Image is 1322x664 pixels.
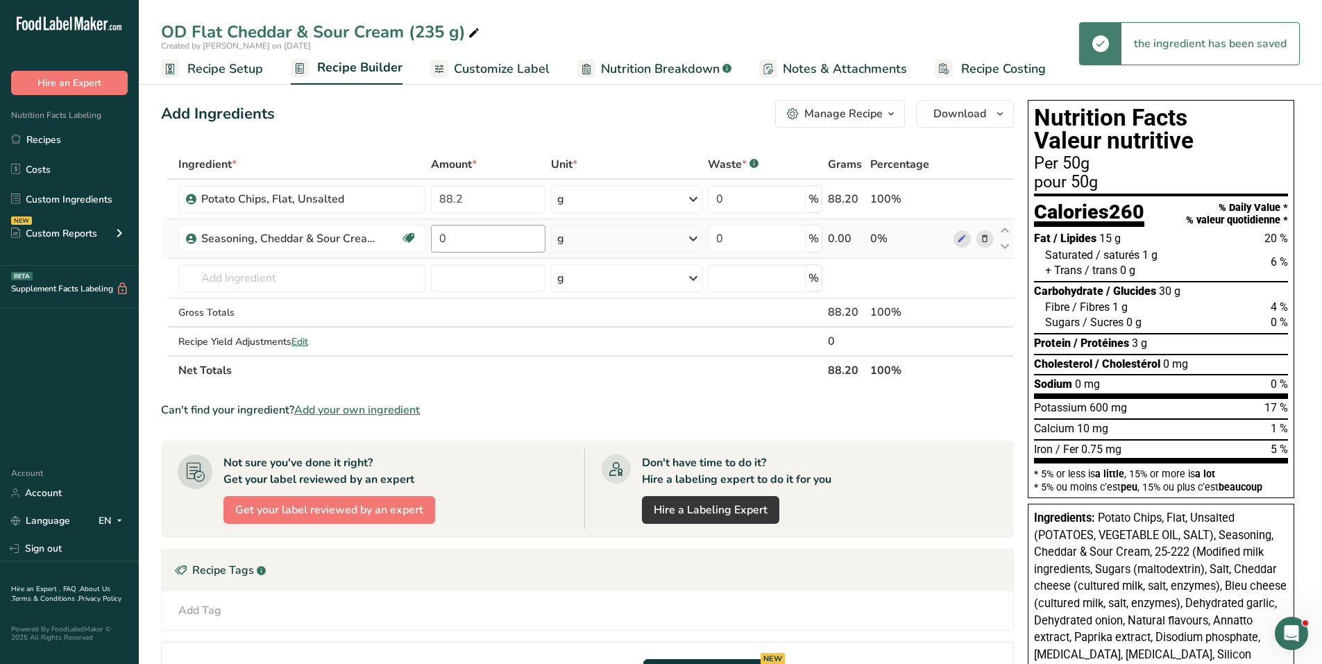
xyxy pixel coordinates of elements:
span: peu [1121,482,1137,493]
div: % Daily Value * % valeur quotidienne * [1186,202,1288,226]
span: Get your label reviewed by an expert [235,502,423,518]
span: / Fer [1056,443,1078,456]
span: Iron [1034,443,1053,456]
a: Language [11,509,70,533]
span: Customize Label [454,60,550,78]
span: Unit [551,156,577,173]
div: g [557,191,564,207]
a: About Us . [11,584,110,604]
span: 1 % [1271,422,1288,435]
div: Not sure you've done it right? Get your label reviewed by an expert [223,454,414,488]
span: Amount [431,156,477,173]
section: * 5% or less is , 15% or more is [1034,463,1288,492]
div: Calories [1034,202,1144,228]
div: * 5% ou moins c’est , 15% ou plus c’est [1034,482,1288,492]
span: 3 g [1132,337,1147,350]
span: Sugars [1045,316,1080,329]
span: 0 % [1271,377,1288,391]
span: Percentage [870,156,929,173]
button: Get your label reviewed by an expert [223,496,435,524]
a: Recipe Setup [161,53,263,85]
th: 100% [867,355,951,384]
span: 15 g [1099,232,1121,245]
div: 88.20 [828,191,865,207]
span: 260 [1109,200,1144,223]
a: Recipe Costing [935,53,1046,85]
th: 88.20 [825,355,867,384]
span: Recipe Costing [961,60,1046,78]
span: 1 g [1112,300,1128,314]
div: Custom Reports [11,226,97,241]
span: a lot [1195,468,1215,479]
span: / Sucres [1083,316,1124,329]
div: Seasoning, Cheddar & Sour Cream, 25-222 [201,230,375,247]
span: Recipe Builder [317,58,402,77]
div: Per 50g [1034,155,1288,172]
button: Manage Recipe [775,100,905,128]
div: 0.00 [828,230,865,247]
span: 0 mg [1075,377,1100,391]
button: Download [916,100,1014,128]
div: Potato Chips, Flat, Unsalted [201,191,375,207]
span: Saturated [1045,248,1093,262]
span: 30 g [1159,284,1180,298]
a: Nutrition Breakdown [577,53,731,85]
span: / Protéines [1074,337,1129,350]
div: Recipe Yield Adjustments [178,334,425,349]
div: g [557,270,564,287]
span: 5 % [1271,443,1288,456]
span: Carbohydrate [1034,284,1103,298]
a: Hire an Expert . [11,584,60,594]
div: Recipe Tags [162,550,1013,591]
span: 0 g [1120,264,1135,277]
div: Manage Recipe [804,105,883,122]
span: Add your own ingredient [294,402,420,418]
div: Add Tag [178,602,221,619]
div: Add Ingredients [161,103,275,126]
span: / trans [1085,264,1117,277]
span: / Lipides [1053,232,1096,245]
span: Grams [828,156,862,173]
span: Notes & Attachments [783,60,907,78]
span: / Fibres [1072,300,1110,314]
span: Calcium [1034,422,1074,435]
span: 0 % [1271,316,1288,329]
div: 100% [870,304,948,321]
a: Notes & Attachments [759,53,907,85]
span: Fibre [1045,300,1069,314]
iframe: Intercom live chat [1275,617,1308,650]
span: Protein [1034,337,1071,350]
div: Can't find your ingredient? [161,402,1014,418]
th: Net Totals [176,355,826,384]
span: Download [933,105,986,122]
span: 1 g [1142,248,1158,262]
span: 600 mg [1090,401,1127,414]
span: Cholesterol [1034,357,1092,371]
a: Hire a Labeling Expert [642,496,779,524]
div: BETA [11,272,33,280]
span: Recipe Setup [187,60,263,78]
span: Nutrition Breakdown [601,60,720,78]
a: Customize Label [430,53,550,85]
span: 0.75 mg [1081,443,1121,456]
a: FAQ . [63,584,80,594]
div: pour 50g [1034,174,1288,191]
button: Hire an Expert [11,71,128,95]
span: / saturés [1096,248,1139,262]
div: Powered By FoodLabelMaker © 2025 All Rights Reserved [11,625,128,642]
span: Potassium [1034,401,1087,414]
div: 100% [870,191,948,207]
h1: Nutrition Facts Valeur nutritive [1034,106,1288,153]
div: EN [99,513,128,529]
div: the ingredient has been saved [1121,23,1299,65]
div: g [557,230,564,247]
span: / Cholestérol [1095,357,1160,371]
div: Don't have time to do it? Hire a labeling expert to do it for you [642,454,831,488]
span: beaucoup [1219,482,1262,493]
div: NEW [11,216,32,225]
div: Waste [708,156,759,173]
span: 0 g [1126,316,1142,329]
div: 88.20 [828,304,865,321]
span: + Trans [1045,264,1082,277]
span: 10 mg [1077,422,1108,435]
